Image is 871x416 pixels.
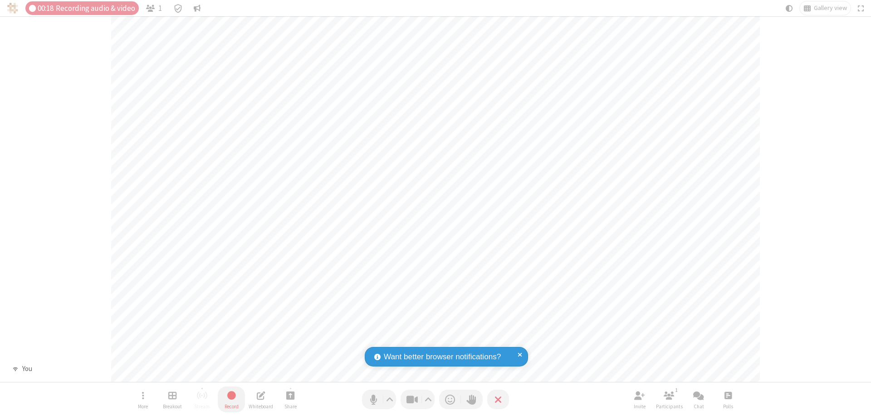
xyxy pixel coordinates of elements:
span: Whiteboard [249,404,273,409]
button: Start sharing [277,386,304,412]
button: Stop recording [218,386,245,412]
button: Unable to start streaming without first stopping recording [188,386,215,412]
button: Open menu [129,386,157,412]
span: Want better browser notifications? [384,351,501,363]
button: Conversation [190,1,205,15]
span: Polls [723,404,733,409]
button: Open participant list [656,386,683,412]
button: Change layout [800,1,851,15]
button: End or leave meeting [487,390,509,409]
img: QA Selenium DO NOT DELETE OR CHANGE [7,3,18,14]
div: You [19,364,35,374]
button: Open shared whiteboard [247,386,274,412]
button: Invite participants (⌘+Shift+I) [626,386,653,412]
span: Stream [194,404,210,409]
button: Fullscreen [854,1,868,15]
button: Audio settings [384,390,396,409]
span: Recording audio & video [56,4,135,13]
span: Breakout [163,404,182,409]
button: Open chat [685,386,712,412]
span: 00:18 [38,4,54,13]
button: Manage Breakout Rooms [159,386,186,412]
div: Meeting details Encryption enabled [169,1,186,15]
button: Mute (⌘+Shift+A) [362,390,396,409]
span: Share [284,404,297,409]
span: Gallery view [814,5,847,12]
span: Invite [634,404,646,409]
span: Record [225,404,239,409]
span: More [138,404,148,409]
button: Raise hand [461,390,483,409]
div: Audio & video [25,1,139,15]
span: 1 [158,4,162,13]
div: 1 [673,386,680,394]
button: Open poll [714,386,742,412]
span: Participants [656,404,683,409]
button: Video setting [422,390,435,409]
span: Chat [694,404,704,409]
button: Stop video (⌘+Shift+V) [401,390,435,409]
button: Send a reaction [439,390,461,409]
button: Using system theme [782,1,797,15]
button: Open participant list [142,1,166,15]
